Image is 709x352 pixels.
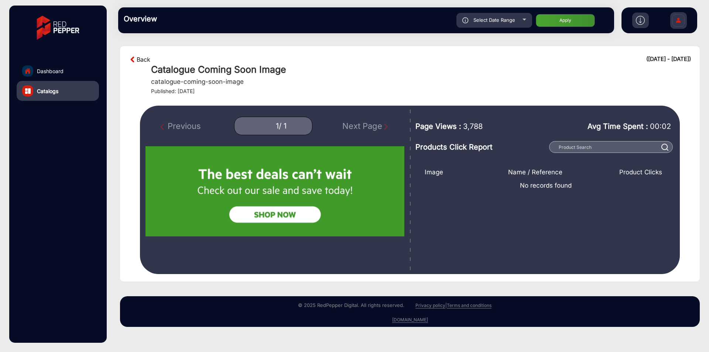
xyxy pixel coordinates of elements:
[124,14,227,23] h3: Overview
[145,146,404,236] img: h000327_fy25_wk17_cat_out_now_web_2_000001.jpeg
[415,121,461,132] span: Page Views :
[24,68,31,74] img: home
[129,55,137,64] img: arrow-left-1.svg
[609,168,672,177] div: Product Clicks
[392,317,428,323] a: [DOMAIN_NAME]
[151,88,691,95] h4: Published: [DATE]
[279,122,287,131] div: / 1
[37,87,58,95] span: Catalogs
[419,181,672,191] span: No records found
[415,143,546,151] h3: Products Click Report
[650,122,671,131] span: 00:02
[588,121,648,132] span: Avg Time Spent :
[17,81,99,101] a: Catalogs
[445,303,447,308] a: |
[25,88,31,94] img: catalog
[461,168,609,177] div: Name / Reference
[419,168,461,177] div: Image
[462,17,469,23] img: icon
[145,146,404,307] swiper-slide: NaN / 1
[415,303,445,308] a: Privacy policy
[447,303,491,308] a: Terms and conditions
[646,55,691,64] div: ([DATE] - [DATE])
[549,141,673,153] input: Product Search
[17,61,99,81] a: Dashboard
[37,67,64,75] span: Dashboard
[151,78,244,85] h5: catalogue-coming-soon-image
[636,16,645,25] img: h2download.svg
[671,8,686,34] img: Sign%20Up.svg
[137,55,150,64] a: Back
[661,144,669,151] img: prodSearch%20_white.svg
[31,9,85,46] img: vmg-logo
[473,17,515,23] span: Select Date Range
[463,121,483,132] span: 3,788
[151,64,691,75] h1: Catalogue Coming Soon Image
[536,14,595,27] button: Apply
